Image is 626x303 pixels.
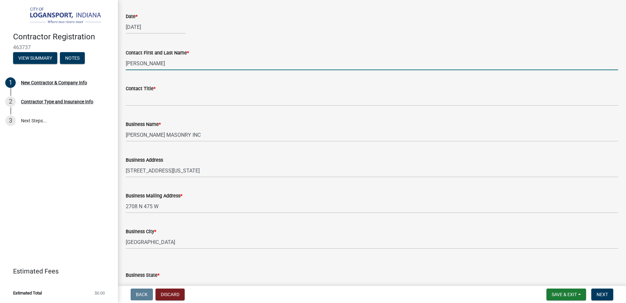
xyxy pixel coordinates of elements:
[95,291,105,295] span: $0.00
[126,51,189,55] label: Contact First and Last Name
[13,7,107,25] img: City of Logansport, Indiana
[13,32,113,42] h4: Contractor Registration
[126,20,186,34] input: mm/dd/yyyy
[126,87,156,91] label: Contact Title
[126,14,138,19] label: Date
[21,99,93,104] div: Contractor Type and Insurance Info
[21,80,87,85] div: New Contractor & Company Info
[5,96,16,107] div: 2
[13,56,57,61] wm-modal-confirm: Summary
[126,230,156,234] label: Business City
[546,289,586,300] button: Save & Exit
[131,289,153,300] button: Back
[591,289,613,300] button: Next
[13,52,57,64] button: View Summary
[13,291,42,295] span: Estimated Total
[60,52,85,64] button: Notes
[136,292,148,297] span: Back
[126,194,182,198] label: Business Mailing Address
[13,44,105,51] span: 463737
[126,273,159,278] label: Business State
[156,289,185,300] button: Discard
[60,56,85,61] wm-modal-confirm: Notes
[597,292,608,297] span: Next
[126,122,161,127] label: Business Name
[552,292,577,297] span: Save & Exit
[5,265,107,278] a: Estimated Fees
[5,115,16,126] div: 3
[126,158,163,163] label: Business Address
[5,77,16,88] div: 1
